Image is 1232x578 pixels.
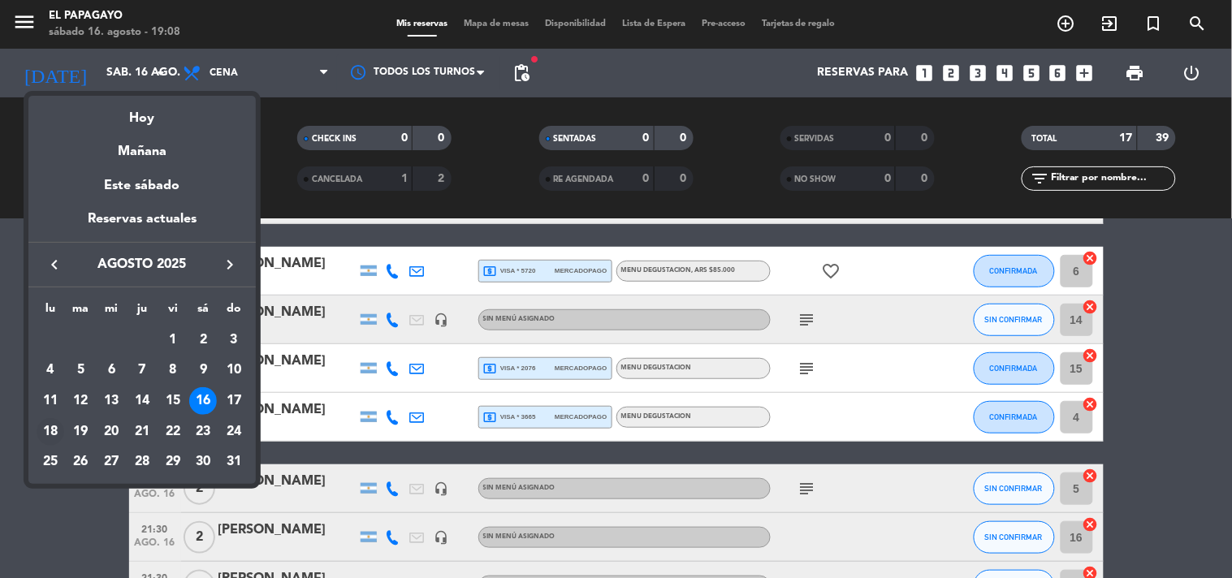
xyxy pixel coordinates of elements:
div: 16 [189,387,217,415]
td: 15 de agosto de 2025 [158,386,188,416]
td: 16 de agosto de 2025 [188,386,219,416]
td: 31 de agosto de 2025 [218,446,249,477]
div: 23 [189,418,217,446]
td: 18 de agosto de 2025 [35,416,66,447]
div: 18 [37,418,64,446]
td: 25 de agosto de 2025 [35,446,66,477]
td: 10 de agosto de 2025 [218,355,249,386]
td: 30 de agosto de 2025 [188,446,219,477]
i: keyboard_arrow_left [45,255,64,274]
td: 24 de agosto de 2025 [218,416,249,447]
td: 26 de agosto de 2025 [66,446,97,477]
td: 17 de agosto de 2025 [218,386,249,416]
div: 30 [189,448,217,476]
td: 5 de agosto de 2025 [66,355,97,386]
td: 22 de agosto de 2025 [158,416,188,447]
div: 19 [67,418,95,446]
td: 28 de agosto de 2025 [127,446,158,477]
div: 11 [37,387,64,415]
div: 7 [128,356,156,384]
td: 19 de agosto de 2025 [66,416,97,447]
th: miércoles [96,300,127,325]
div: 20 [97,418,125,446]
div: 5 [67,356,95,384]
td: 11 de agosto de 2025 [35,386,66,416]
div: 9 [189,356,217,384]
td: 6 de agosto de 2025 [96,355,127,386]
div: 2 [189,326,217,354]
td: AGO. [35,325,158,356]
i: keyboard_arrow_right [220,255,240,274]
td: 14 de agosto de 2025 [127,386,158,416]
th: domingo [218,300,249,325]
td: 1 de agosto de 2025 [158,325,188,356]
div: Mañana [28,129,256,162]
button: keyboard_arrow_left [40,254,69,275]
td: 21 de agosto de 2025 [127,416,158,447]
td: 3 de agosto de 2025 [218,325,249,356]
div: 25 [37,448,64,476]
button: keyboard_arrow_right [215,254,244,275]
td: 29 de agosto de 2025 [158,446,188,477]
div: Hoy [28,96,256,129]
div: 22 [159,418,187,446]
td: 2 de agosto de 2025 [188,325,219,356]
div: 4 [37,356,64,384]
div: Este sábado [28,163,256,209]
div: 17 [220,387,248,415]
div: 6 [97,356,125,384]
div: 24 [220,418,248,446]
div: 10 [220,356,248,384]
th: viernes [158,300,188,325]
td: 4 de agosto de 2025 [35,355,66,386]
th: martes [66,300,97,325]
div: 28 [128,448,156,476]
div: 8 [159,356,187,384]
td: 8 de agosto de 2025 [158,355,188,386]
div: 12 [67,387,95,415]
td: 23 de agosto de 2025 [188,416,219,447]
div: 3 [220,326,248,354]
div: 14 [128,387,156,415]
div: 1 [159,326,187,354]
td: 7 de agosto de 2025 [127,355,158,386]
div: 27 [97,448,125,476]
span: agosto 2025 [69,254,215,275]
div: 31 [220,448,248,476]
th: sábado [188,300,219,325]
td: 27 de agosto de 2025 [96,446,127,477]
div: 15 [159,387,187,415]
div: 26 [67,448,95,476]
td: 9 de agosto de 2025 [188,355,219,386]
div: 29 [159,448,187,476]
td: 13 de agosto de 2025 [96,386,127,416]
div: Reservas actuales [28,209,256,242]
th: lunes [35,300,66,325]
th: jueves [127,300,158,325]
td: 12 de agosto de 2025 [66,386,97,416]
div: 21 [128,418,156,446]
div: 13 [97,387,125,415]
td: 20 de agosto de 2025 [96,416,127,447]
